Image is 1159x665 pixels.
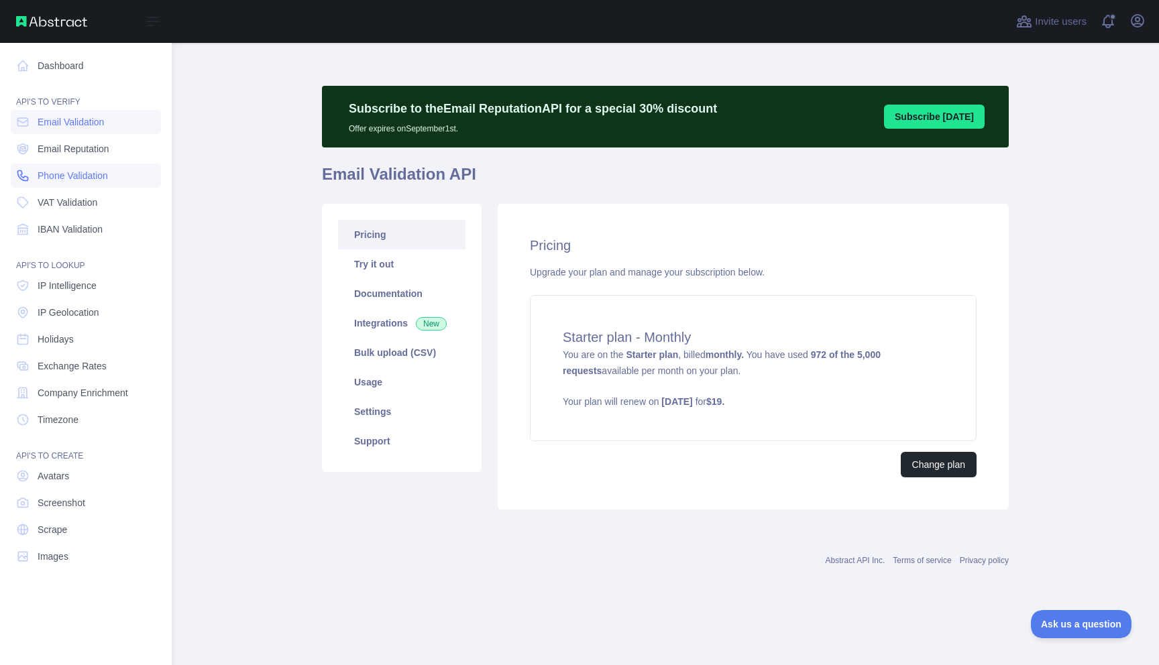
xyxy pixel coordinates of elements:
strong: monthly. [706,349,744,360]
strong: [DATE] [661,396,692,407]
span: Company Enrichment [38,386,128,400]
p: Subscribe to the Email Reputation API for a special 30 % discount [349,99,717,118]
span: IP Geolocation [38,306,99,319]
div: API'S TO CREATE [11,434,161,461]
iframe: Toggle Customer Support [1031,610,1132,638]
a: IP Intelligence [11,274,161,298]
a: Bulk upload (CSV) [338,338,465,367]
strong: 972 of the 5,000 requests [563,349,881,376]
span: Timezone [38,413,78,426]
span: IP Intelligence [38,279,97,292]
a: Settings [338,397,465,426]
span: Holidays [38,332,74,346]
a: Try it out [338,249,465,279]
a: Email Reputation [11,137,161,161]
img: Abstract API [16,16,87,27]
a: Pricing [338,220,465,249]
a: Terms of service [893,556,951,565]
a: Privacy policy [960,556,1009,565]
a: Dashboard [11,54,161,78]
a: VAT Validation [11,190,161,215]
button: Subscribe [DATE] [884,105,985,129]
span: VAT Validation [38,196,97,209]
span: Phone Validation [38,169,108,182]
a: IBAN Validation [11,217,161,241]
a: Support [338,426,465,456]
a: Phone Validation [11,164,161,188]
span: Scrape [38,523,67,536]
h2: Pricing [530,236,977,255]
a: Integrations New [338,308,465,338]
span: Invite users [1035,14,1087,29]
p: Your plan will renew on for [563,395,944,408]
div: API'S TO VERIFY [11,80,161,107]
span: Avatars [38,469,69,483]
span: Email Reputation [38,142,109,156]
a: Screenshot [11,491,161,515]
button: Change plan [901,452,977,477]
span: Screenshot [38,496,85,509]
p: Offer expires on September 1st. [349,118,717,134]
div: API'S TO LOOKUP [11,244,161,271]
button: Invite users [1013,11,1089,32]
span: Images [38,550,68,563]
span: You are on the , billed You have used available per month on your plan. [563,349,944,408]
a: Documentation [338,279,465,308]
a: Exchange Rates [11,354,161,378]
span: Email Validation [38,115,104,129]
a: Avatars [11,464,161,488]
a: IP Geolocation [11,300,161,324]
a: Images [11,544,161,568]
strong: $ 19 . [706,396,724,407]
span: Exchange Rates [38,359,107,373]
span: IBAN Validation [38,223,103,236]
a: Abstract API Inc. [826,556,885,565]
a: Holidays [11,327,161,351]
a: Usage [338,367,465,397]
span: New [416,317,447,330]
a: Email Validation [11,110,161,134]
strong: Starter plan [626,349,678,360]
div: Upgrade your plan and manage your subscription below. [530,265,977,279]
a: Timezone [11,408,161,432]
h4: Starter plan - Monthly [563,328,944,347]
a: Scrape [11,518,161,542]
h1: Email Validation API [322,164,1009,196]
a: Company Enrichment [11,381,161,405]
